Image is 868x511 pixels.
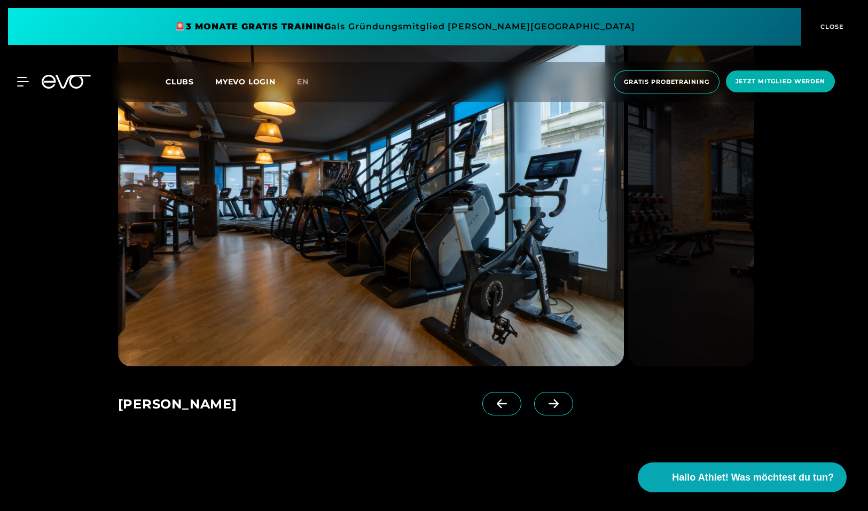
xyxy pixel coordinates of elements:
a: MYEVO LOGIN [215,77,276,87]
span: CLOSE [818,22,844,32]
span: Jetzt Mitglied werden [736,77,825,86]
button: Hallo Athlet! Was möchtest du tun? [638,462,847,492]
span: en [297,77,309,87]
a: Clubs [166,76,215,87]
span: Clubs [166,77,194,87]
button: CLOSE [801,8,860,45]
a: Jetzt Mitglied werden [723,70,838,93]
img: evofitness [118,37,624,366]
span: Hallo Athlet! Was möchtest du tun? [672,470,834,485]
img: evofitness [628,37,755,366]
a: en [297,76,322,88]
a: Gratis Probetraining [611,70,723,93]
span: Gratis Probetraining [624,77,709,87]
